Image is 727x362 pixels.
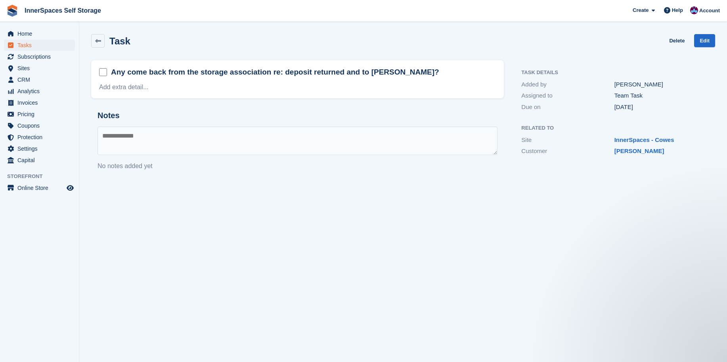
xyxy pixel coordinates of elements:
a: Preview store [65,183,75,193]
span: Create [633,6,649,14]
div: Team Task [614,91,707,100]
span: Pricing [17,109,65,120]
a: menu [4,109,75,120]
div: [DATE] [614,103,707,112]
span: Help [672,6,683,14]
span: Invoices [17,97,65,108]
span: No notes added yet [98,163,153,169]
a: menu [4,97,75,108]
div: Assigned to [521,91,614,100]
a: menu [4,63,75,74]
a: menu [4,40,75,51]
span: Coupons [17,120,65,131]
span: CRM [17,74,65,85]
a: [PERSON_NAME] [614,147,664,154]
h2: Task [109,36,130,46]
a: menu [4,143,75,154]
span: Analytics [17,86,65,97]
a: Delete [669,34,685,47]
div: Due on [521,103,614,112]
span: Tasks [17,40,65,51]
a: menu [4,74,75,85]
a: menu [4,28,75,39]
a: menu [4,155,75,166]
span: Online Store [17,182,65,193]
h2: Notes [98,111,497,120]
h2: Related to [521,125,707,131]
a: InnerSpaces Self Storage [21,4,104,17]
span: Protection [17,132,65,143]
span: Capital [17,155,65,166]
div: Added by [521,80,614,89]
h2: Task Details [521,70,707,76]
a: menu [4,182,75,193]
a: Add extra detail... [99,84,149,90]
span: Sites [17,63,65,74]
span: Home [17,28,65,39]
a: menu [4,86,75,97]
span: Subscriptions [17,51,65,62]
a: menu [4,120,75,131]
div: Customer [521,147,614,156]
span: Storefront [7,172,79,180]
img: stora-icon-8386f47178a22dfd0bd8f6a31ec36ba5ce8667c1dd55bd0f319d3a0aa187defe.svg [6,5,18,17]
h2: Any come back from the storage association re: deposit returned and to [PERSON_NAME]? [111,67,439,77]
img: Paul Allo [690,6,698,14]
a: Edit [694,34,715,47]
span: Account [699,7,720,15]
div: [PERSON_NAME] [614,80,707,89]
a: menu [4,51,75,62]
span: Settings [17,143,65,154]
div: Site [521,136,614,145]
a: InnerSpaces - Cowes [614,136,674,143]
a: menu [4,132,75,143]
